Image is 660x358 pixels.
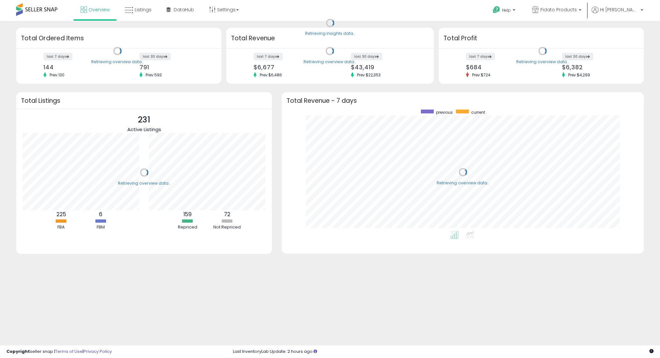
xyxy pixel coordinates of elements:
[592,6,643,21] a: Hi [PERSON_NAME]
[174,6,194,13] span: DataHub
[502,7,511,13] span: Help
[304,59,356,65] div: Retrieving overview data..
[135,6,151,13] span: Listings
[492,6,500,14] i: Get Help
[89,6,110,13] span: Overview
[600,6,639,13] span: Hi [PERSON_NAME]
[437,180,489,186] div: Retrieving overview data..
[540,6,577,13] span: Fidato Products
[118,180,170,186] div: Retrieving overview data..
[516,59,569,65] div: Retrieving overview data..
[488,1,522,21] a: Help
[91,59,144,65] div: Retrieving overview data..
